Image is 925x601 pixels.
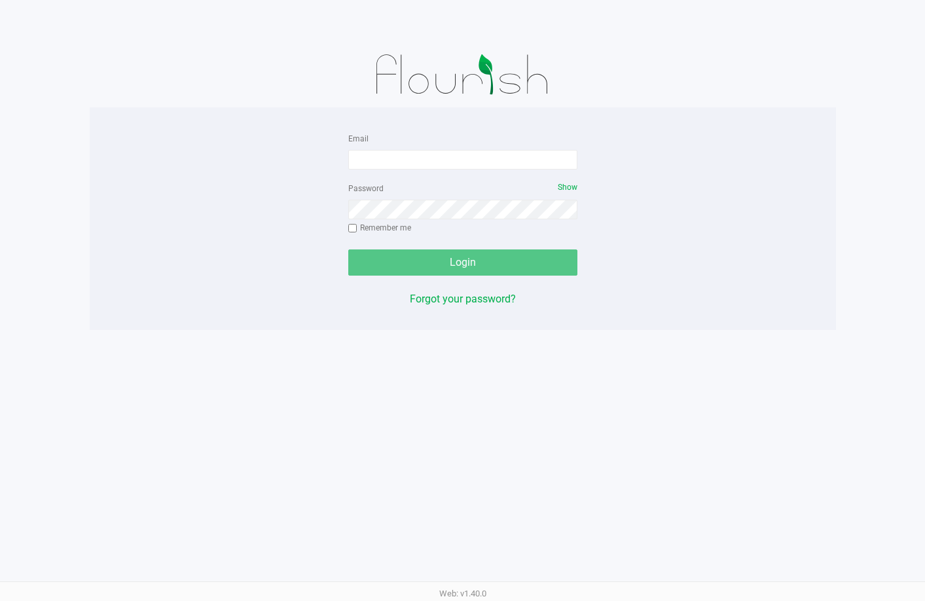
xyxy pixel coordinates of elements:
label: Password [348,183,384,194]
label: Remember me [348,222,411,234]
span: Show [558,183,577,192]
input: Remember me [348,224,357,233]
label: Email [348,133,369,145]
button: Forgot your password? [410,291,516,307]
span: Web: v1.40.0 [439,589,486,598]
